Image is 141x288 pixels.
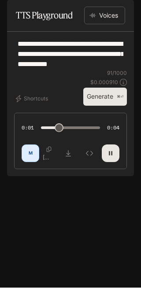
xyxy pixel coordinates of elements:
div: M [23,147,37,161]
span: 0:04 [107,124,119,133]
p: ⌘⏎ [117,95,123,100]
p: [Angry] Good Shot Team Teen. Make sure your going left to the building with a next Station! [43,154,49,162]
span: 0:01 [22,124,34,133]
p: $ 0.000910 [90,79,118,86]
button: Inspect [81,145,98,162]
button: Shortcuts [14,92,52,106]
button: Download audio [59,145,77,162]
p: 91 / 1000 [107,70,127,77]
button: Generate⌘⏎ [83,88,127,106]
h1: TTS Playground [16,7,72,25]
button: Voices [84,7,125,25]
button: open drawer [7,4,22,20]
button: Copy Voice ID [43,147,55,152]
